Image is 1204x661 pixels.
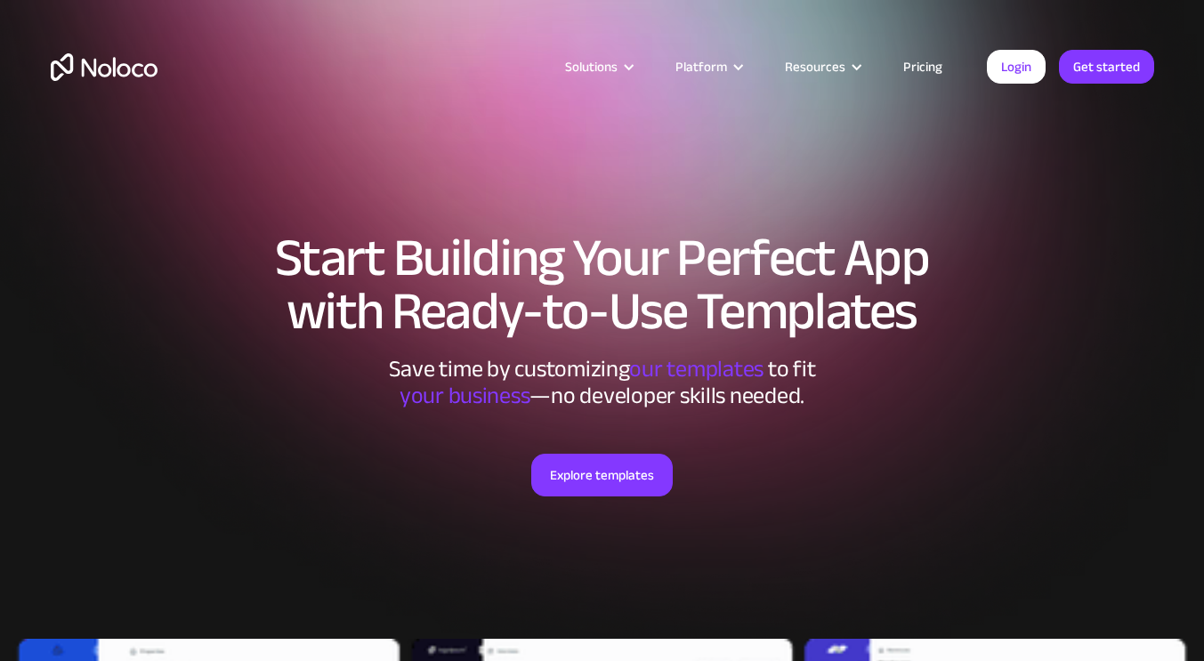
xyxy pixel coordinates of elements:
[543,55,653,78] div: Solutions
[400,374,530,417] span: your business
[785,55,845,78] div: Resources
[987,50,1046,84] a: Login
[335,356,869,409] div: Save time by customizing to fit ‍ —no developer skills needed.
[1059,50,1154,84] a: Get started
[629,347,764,391] span: our templates
[881,55,965,78] a: Pricing
[51,53,158,81] a: home
[565,55,618,78] div: Solutions
[653,55,763,78] div: Platform
[531,454,673,496] a: Explore templates
[763,55,881,78] div: Resources
[51,231,1154,338] h1: Start Building Your Perfect App with Ready-to-Use Templates
[675,55,727,78] div: Platform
